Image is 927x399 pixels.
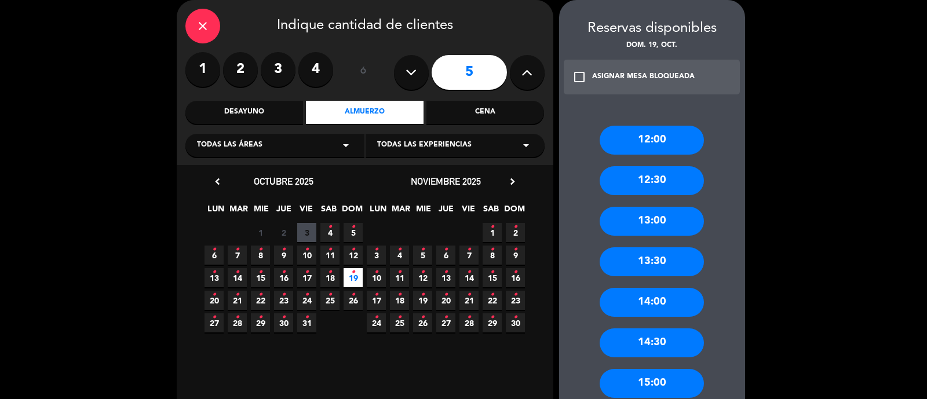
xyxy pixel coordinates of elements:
[258,308,262,327] i: •
[506,291,525,310] span: 23
[205,246,224,265] span: 6
[367,313,386,332] span: 24
[251,268,270,287] span: 15
[305,308,309,327] i: •
[436,246,455,265] span: 6
[258,285,262,304] i: •
[282,308,286,327] i: •
[297,223,316,242] span: 3
[506,268,525,287] span: 16
[600,288,704,317] div: 14:00
[513,218,517,236] i: •
[506,246,525,265] span: 9
[351,218,355,236] i: •
[344,291,363,310] span: 26
[600,247,704,276] div: 13:30
[572,70,586,84] i: check_box_outline_blank
[374,285,378,304] i: •
[235,263,239,281] i: •
[212,263,216,281] i: •
[390,291,409,310] span: 18
[282,263,286,281] i: •
[351,263,355,281] i: •
[600,369,704,398] div: 15:00
[600,166,704,195] div: 12:30
[251,246,270,265] span: 8
[367,291,386,310] span: 17
[459,202,478,221] span: VIE
[229,202,248,221] span: MAR
[306,101,424,124] div: Almuerzo
[258,240,262,259] i: •
[251,313,270,332] span: 29
[506,175,519,188] i: chevron_right
[328,218,332,236] i: •
[459,246,479,265] span: 7
[490,285,494,304] i: •
[421,285,425,304] i: •
[251,291,270,310] span: 22
[297,313,316,332] span: 31
[519,138,533,152] i: arrow_drop_down
[411,175,481,187] span: noviembre 2025
[251,202,271,221] span: MIE
[436,291,455,310] span: 20
[506,313,525,332] span: 30
[467,240,471,259] i: •
[368,202,388,221] span: LUN
[305,263,309,281] i: •
[274,268,293,287] span: 16
[483,268,502,287] span: 15
[297,202,316,221] span: VIE
[258,263,262,281] i: •
[513,308,517,327] i: •
[185,9,545,43] div: Indique cantidad de clientes
[413,291,432,310] span: 19
[483,223,502,242] span: 1
[367,246,386,265] span: 3
[559,17,745,40] div: Reservas disponibles
[414,202,433,221] span: MIE
[274,223,293,242] span: 2
[205,268,224,287] span: 13
[342,202,361,221] span: DOM
[228,246,247,265] span: 7
[513,285,517,304] i: •
[297,268,316,287] span: 17
[490,240,494,259] i: •
[506,223,525,242] span: 2
[391,202,410,221] span: MAR
[351,240,355,259] i: •
[206,202,225,221] span: LUN
[421,240,425,259] i: •
[297,291,316,310] span: 24
[490,308,494,327] i: •
[513,263,517,281] i: •
[274,246,293,265] span: 9
[421,308,425,327] i: •
[339,138,353,152] i: arrow_drop_down
[390,246,409,265] span: 4
[212,285,216,304] i: •
[444,263,448,281] i: •
[328,285,332,304] i: •
[559,40,745,52] div: dom. 19, oct.
[600,126,704,155] div: 12:00
[298,52,333,87] label: 4
[444,308,448,327] i: •
[467,308,471,327] i: •
[459,291,479,310] span: 21
[274,202,293,221] span: JUE
[390,313,409,332] span: 25
[390,268,409,287] span: 11
[320,291,340,310] span: 25
[297,246,316,265] span: 10
[235,285,239,304] i: •
[374,308,378,327] i: •
[459,313,479,332] span: 28
[490,263,494,281] i: •
[436,268,455,287] span: 13
[344,268,363,287] span: 19
[436,313,455,332] span: 27
[228,268,247,287] span: 14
